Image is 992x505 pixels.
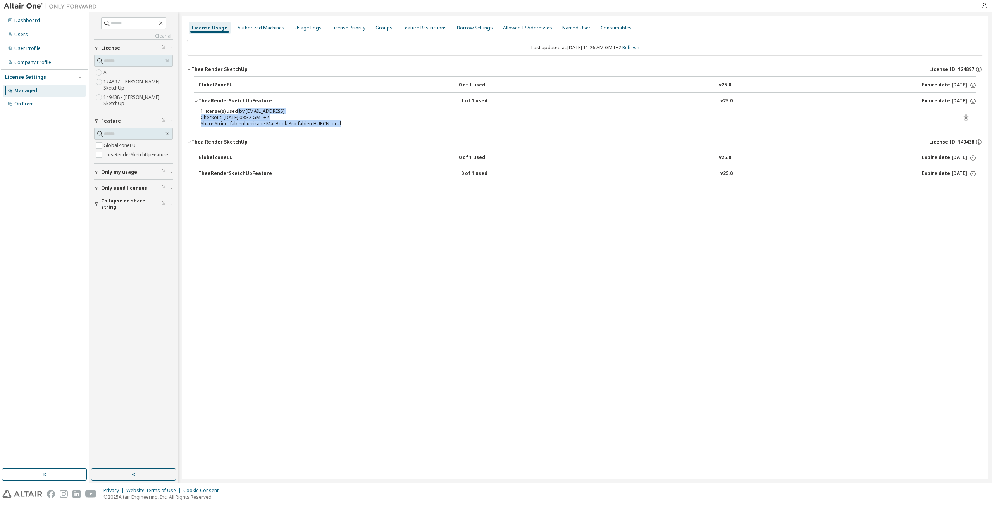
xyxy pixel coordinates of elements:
[198,149,976,166] button: GlobalZoneEU0 of 1 usedv25.0Expire date:[DATE]
[101,185,147,191] span: Only used licenses
[103,141,137,150] label: GlobalZoneEU
[14,88,37,94] div: Managed
[922,154,976,161] div: Expire date: [DATE]
[192,25,227,31] div: License Usage
[720,170,733,177] div: v25.0
[94,33,173,39] a: Clear all
[161,169,166,175] span: Clear filter
[101,198,161,210] span: Collapse on share string
[503,25,552,31] div: Allowed IP Addresses
[85,490,96,498] img: youtube.svg
[719,154,731,161] div: v25.0
[459,82,529,89] div: 0 of 1 used
[198,170,272,177] div: TheaRenderSketchUpFeature
[14,17,40,24] div: Dashboard
[94,40,173,57] button: License
[461,170,531,177] div: 0 of 1 used
[461,98,531,105] div: 1 of 1 used
[191,66,248,73] div: Thea Render SketchUp
[72,490,81,498] img: linkedin.svg
[103,77,173,93] label: 124897 - [PERSON_NAME] SketchUp
[103,68,110,77] label: All
[14,59,51,66] div: Company Profile
[191,139,248,145] div: Thea Render SketchUp
[187,40,983,56] div: Last updated at: [DATE] 11:26 AM GMT+2
[922,98,976,105] div: Expire date: [DATE]
[126,488,183,494] div: Website Terms of Use
[94,112,173,130] button: Feature
[194,93,976,110] button: TheaRenderSketchUpFeature1 of 1 usedv25.0Expire date:[DATE]
[161,185,166,191] span: Clear filter
[187,133,983,150] button: Thea Render SketchUpLicense ID: 149438
[161,118,166,124] span: Clear filter
[238,25,284,31] div: Authorized Machines
[2,490,42,498] img: altair_logo.svg
[929,139,974,145] span: License ID: 149438
[562,25,591,31] div: Named User
[201,108,951,114] div: 1 license(s) used by [EMAIL_ADDRESS]
[294,25,322,31] div: Usage Logs
[101,118,121,124] span: Feature
[94,180,173,197] button: Only used licenses
[198,82,268,89] div: GlobalZoneEU
[332,25,365,31] div: License Priority
[161,201,166,207] span: Clear filter
[622,44,639,51] a: Refresh
[922,170,976,177] div: Expire date: [DATE]
[5,74,46,80] div: License Settings
[375,25,393,31] div: Groups
[4,2,101,10] img: Altair One
[101,45,120,51] span: License
[459,154,529,161] div: 0 of 1 used
[14,101,34,107] div: On Prem
[103,93,173,108] label: 149438 - [PERSON_NAME] SketchUp
[101,169,137,175] span: Only my usage
[187,61,983,78] button: Thea Render SketchUpLicense ID: 124897
[201,121,951,127] div: Share String: fabienhurricane:MacBook-Pro-fabien-HURCN.local
[103,494,223,500] p: © 2025 Altair Engineering, Inc. All Rights Reserved.
[47,490,55,498] img: facebook.svg
[457,25,493,31] div: Borrow Settings
[94,195,173,213] button: Collapse on share string
[161,45,166,51] span: Clear filter
[198,77,976,94] button: GlobalZoneEU0 of 1 usedv25.0Expire date:[DATE]
[922,82,976,89] div: Expire date: [DATE]
[198,154,268,161] div: GlobalZoneEU
[14,31,28,38] div: Users
[94,164,173,181] button: Only my usage
[719,82,731,89] div: v25.0
[929,66,974,73] span: License ID: 124897
[198,98,272,105] div: TheaRenderSketchUpFeature
[201,114,951,121] div: Checkout: [DATE] 08:32 GMT+2
[183,488,223,494] div: Cookie Consent
[14,45,41,52] div: User Profile
[720,98,733,105] div: v25.0
[60,490,68,498] img: instagram.svg
[103,488,126,494] div: Privacy
[601,25,632,31] div: Consumables
[103,150,170,159] label: TheaRenderSketchUpFeature
[198,165,976,182] button: TheaRenderSketchUpFeature0 of 1 usedv25.0Expire date:[DATE]
[403,25,447,31] div: Feature Restrictions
